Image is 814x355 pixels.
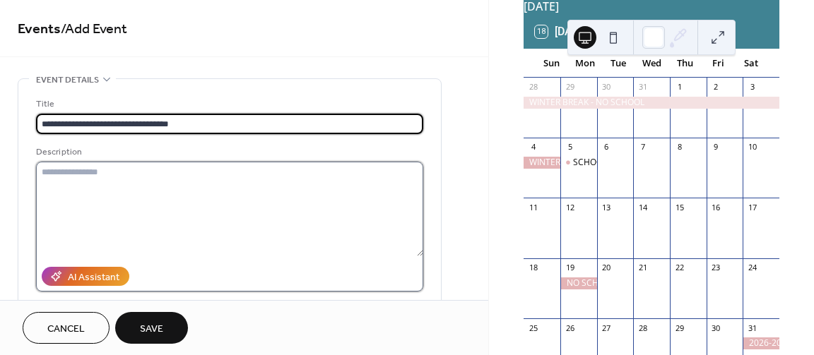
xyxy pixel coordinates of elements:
[18,16,61,43] a: Events
[601,263,612,273] div: 20
[674,202,685,212] div: 15
[637,202,648,212] div: 14
[565,202,575,212] div: 12
[711,263,721,273] div: 23
[565,323,575,333] div: 26
[565,82,575,92] div: 29
[524,157,560,169] div: WINTER BREAK - NO SCHOOL
[747,323,757,333] div: 31
[528,323,538,333] div: 25
[637,82,648,92] div: 31
[668,49,702,78] div: Thu
[601,323,612,333] div: 27
[711,142,721,152] div: 9
[61,16,127,43] span: / Add Event
[47,322,85,337] span: Cancel
[674,323,685,333] div: 29
[674,142,685,152] div: 8
[528,263,538,273] div: 18
[568,49,601,78] div: Mon
[42,267,129,286] button: AI Assistant
[68,270,119,285] div: AI Assistant
[565,142,575,152] div: 5
[528,142,538,152] div: 4
[530,22,593,42] button: 18[DATE]
[702,49,735,78] div: Fri
[637,142,648,152] div: 7
[535,49,568,78] div: Sun
[711,202,721,212] div: 16
[524,97,779,109] div: WINTER BREAK - NO SCHOOL
[747,263,757,273] div: 24
[674,263,685,273] div: 22
[601,142,612,152] div: 6
[601,49,635,78] div: Tue
[601,202,612,212] div: 13
[23,312,110,344] button: Cancel
[747,82,757,92] div: 3
[743,337,779,349] div: 2026-2027 Morning Program CONTRACTS DUE BACK for returning families
[528,82,538,92] div: 28
[601,82,612,92] div: 30
[115,312,188,344] button: Save
[36,73,99,88] span: Event details
[637,323,648,333] div: 28
[735,49,768,78] div: Sat
[36,97,420,112] div: Title
[565,263,575,273] div: 19
[711,82,721,92] div: 2
[635,49,668,78] div: Wed
[560,277,597,289] div: NO SCHOOL - MARTIN LUTHER KING JR DAY
[573,157,714,169] div: SCHOOL RESUMES/MORNING CAFE
[637,263,648,273] div: 21
[674,82,685,92] div: 1
[140,322,163,337] span: Save
[560,157,597,169] div: SCHOOL RESUMES/MORNING CAFE
[711,323,721,333] div: 30
[528,202,538,212] div: 11
[747,142,757,152] div: 10
[36,145,420,160] div: Description
[747,202,757,212] div: 17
